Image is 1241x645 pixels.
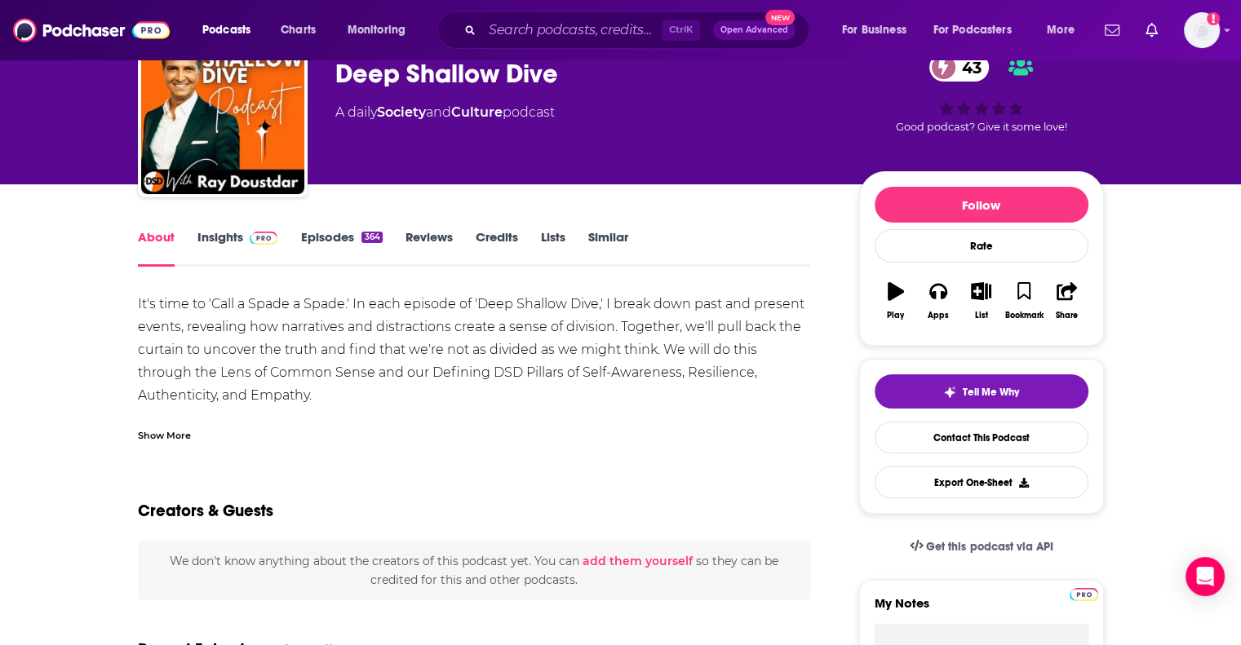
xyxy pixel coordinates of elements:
button: Export One-Sheet [875,466,1088,498]
a: Show notifications dropdown [1139,16,1164,44]
button: tell me why sparkleTell Me Why [875,374,1088,409]
div: Open Intercom Messenger [1186,557,1225,596]
img: tell me why sparkle [943,386,956,399]
button: Bookmark [1003,272,1045,330]
a: Get this podcast via API [897,527,1066,567]
button: List [960,272,1002,330]
a: Credits [476,229,518,267]
span: Good podcast? Give it some love! [896,121,1067,133]
img: Deep Shallow Dive [141,31,304,194]
span: More [1047,19,1075,42]
div: Share [1056,311,1078,320]
a: Pro website [1070,585,1098,601]
div: Search podcasts, credits, & more... [453,11,825,49]
button: Open AdvancedNew [713,20,796,40]
span: For Business [842,19,906,42]
a: InsightsPodchaser Pro [197,229,278,267]
svg: Add a profile image [1207,12,1220,25]
a: Culture [451,104,503,120]
h2: Creators & Guests [138,501,273,521]
span: Ctrl K [662,20,700,41]
a: Reviews [406,229,453,267]
button: open menu [923,17,1035,43]
img: Podchaser - Follow, Share and Rate Podcasts [13,15,170,46]
div: List [975,311,988,320]
a: Similar [588,229,628,267]
button: add them yourself [583,554,693,568]
button: open menu [191,17,272,43]
span: For Podcasters [933,19,1012,42]
div: Rate [875,229,1088,263]
a: About [138,229,175,267]
span: Logged in as HLWG_Interdependence [1184,12,1220,48]
div: 364 [361,232,382,243]
button: open menu [831,17,927,43]
span: Open Advanced [720,26,788,34]
span: and [426,104,451,120]
span: We don't know anything about the creators of this podcast yet . You can so they can be credited f... [170,554,778,586]
a: 43 [929,53,990,82]
a: Contact This Podcast [875,422,1088,453]
a: Lists [541,229,565,267]
a: Show notifications dropdown [1098,16,1126,44]
input: Search podcasts, credits, & more... [482,17,662,43]
button: Apps [917,272,960,330]
div: Apps [928,311,949,320]
label: My Notes [875,595,1088,624]
button: Show profile menu [1184,12,1220,48]
span: Monitoring [348,19,406,42]
div: Play [887,311,904,320]
span: Tell Me Why [963,386,1019,399]
button: Follow [875,187,1088,223]
span: Charts [281,19,316,42]
img: Podchaser Pro [250,232,278,245]
div: It's time to 'Call a Spade a Spade.' In each episode of 'Deep Shallow Dive,' I break down past an... [138,293,811,475]
span: Get this podcast via API [926,540,1053,554]
button: open menu [1035,17,1095,43]
button: open menu [336,17,427,43]
a: Episodes364 [300,229,382,267]
a: Charts [270,17,326,43]
img: User Profile [1184,12,1220,48]
div: Bookmark [1004,311,1043,320]
span: New [765,10,795,25]
div: 43Good podcast? Give it some love! [859,42,1104,144]
button: Share [1045,272,1088,330]
a: Society [377,104,426,120]
div: A daily podcast [335,103,555,122]
button: Play [875,272,917,330]
span: 43 [946,53,990,82]
span: Podcasts [202,19,250,42]
img: Podchaser Pro [1070,588,1098,601]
